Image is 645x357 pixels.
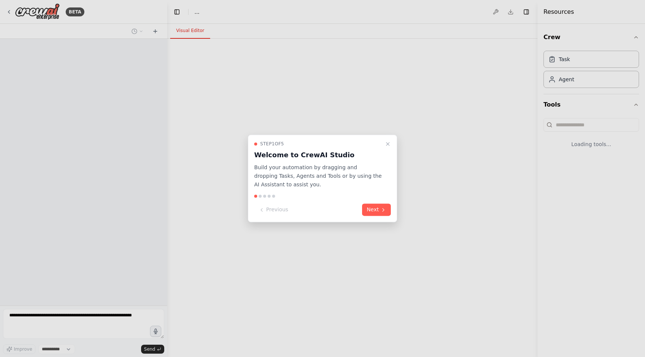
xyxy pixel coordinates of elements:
button: Next [362,204,391,216]
h3: Welcome to CrewAI Studio [254,150,382,160]
button: Hide left sidebar [172,7,182,17]
p: Build your automation by dragging and dropping Tasks, Agents and Tools or by using the AI Assista... [254,163,382,189]
button: Previous [254,204,293,216]
button: Close walkthrough [383,139,392,148]
span: Step 1 of 5 [260,141,284,147]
